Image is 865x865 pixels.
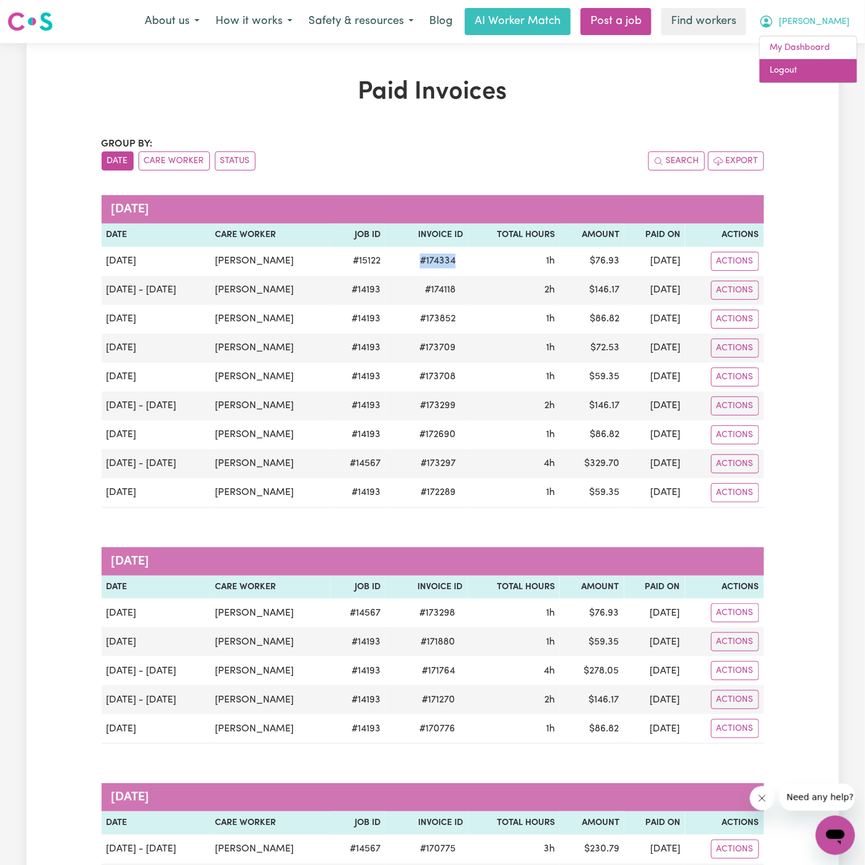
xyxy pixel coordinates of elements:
th: Job ID [331,576,386,599]
td: $ 72.53 [560,334,624,363]
caption: [DATE] [102,195,764,223]
span: # 171880 [414,635,463,650]
button: Actions [711,454,759,473]
button: Actions [711,603,759,622]
button: Search [648,151,705,171]
td: $ 76.93 [560,598,624,627]
button: Export [708,151,764,171]
td: [DATE] - [DATE] [102,449,210,478]
span: 1 hour [546,343,555,353]
span: # 173299 [412,398,463,413]
iframe: Close message [750,786,774,811]
span: # 174334 [412,254,463,268]
th: Paid On [624,811,685,835]
button: Actions [711,483,759,502]
th: Invoice ID [385,223,468,247]
th: Invoice ID [385,576,467,599]
td: $ 86.82 [560,714,624,744]
iframe: Message from company [779,784,855,811]
th: Care Worker [210,576,331,599]
td: [PERSON_NAME] [210,305,330,334]
button: Actions [711,281,759,300]
td: $ 230.79 [560,835,624,864]
td: [DATE] [102,598,211,627]
span: 2 hours [544,401,555,411]
a: Logout [760,59,857,82]
span: # 173297 [413,456,463,471]
td: [PERSON_NAME] [210,685,331,714]
td: [DATE] - [DATE] [102,656,211,685]
td: $ 86.82 [560,420,624,449]
a: Blog [422,8,460,35]
td: [DATE] [102,420,210,449]
td: [DATE] [624,598,685,627]
td: # 14567 [331,598,386,627]
td: [DATE] [624,247,685,276]
th: Paid On [624,223,685,247]
button: Actions [711,339,759,358]
td: [DATE] [624,449,685,478]
td: [PERSON_NAME] [210,363,330,392]
span: 1 hour [546,724,555,734]
button: Actions [711,425,759,445]
caption: [DATE] [102,783,764,811]
td: # 14193 [330,305,385,334]
button: Actions [711,310,759,329]
td: # 14193 [330,420,385,449]
th: Total Hours [468,811,560,835]
td: $ 76.93 [560,247,624,276]
td: [DATE] [102,305,210,334]
td: [DATE] - [DATE] [102,392,210,420]
td: [PERSON_NAME] [210,449,330,478]
button: Actions [711,690,759,709]
span: 1 hour [546,430,555,440]
td: # 14193 [330,334,385,363]
th: Amount [560,576,624,599]
td: [PERSON_NAME] [210,714,331,744]
td: # 14193 [331,714,386,744]
th: Care Worker [210,811,330,835]
td: [DATE] [624,305,685,334]
button: How it works [207,9,300,34]
th: Job ID [330,811,385,835]
td: $ 86.82 [560,305,624,334]
caption: [DATE] [102,547,764,576]
button: Actions [711,719,759,738]
span: # 171270 [415,693,463,707]
span: [PERSON_NAME] [779,15,850,29]
th: Amount [560,811,624,835]
span: 1 hour [546,608,555,618]
td: $ 59.35 [560,627,624,656]
td: $ 146.17 [560,392,624,420]
td: [DATE] - [DATE] [102,276,210,305]
td: [DATE] [102,363,210,392]
td: $ 146.17 [560,685,624,714]
span: # 172690 [412,427,463,442]
td: # 14193 [330,478,385,508]
button: sort invoices by paid status [215,151,255,171]
td: # 14567 [330,835,385,864]
img: Careseekers logo [7,10,53,33]
td: [DATE] - [DATE] [102,685,211,714]
td: [PERSON_NAME] [210,276,330,305]
a: Post a job [581,8,651,35]
iframe: Button to launch messaging window [816,816,855,855]
td: [DATE] [624,627,685,656]
td: # 14193 [330,392,385,420]
button: Actions [711,840,759,859]
a: My Dashboard [760,36,857,60]
td: # 14193 [330,276,385,305]
th: Date [102,576,211,599]
td: [PERSON_NAME] [210,656,331,685]
td: [PERSON_NAME] [210,392,330,420]
span: Group by: [102,139,153,149]
th: Date [102,223,210,247]
span: 4 hours [544,459,555,469]
td: [DATE] [102,247,210,276]
span: # 173852 [412,312,463,326]
span: # 174118 [417,283,463,297]
th: Amount [560,223,624,247]
th: Actions [685,223,764,247]
td: $ 278.05 [560,656,624,685]
td: [DATE] [624,656,685,685]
